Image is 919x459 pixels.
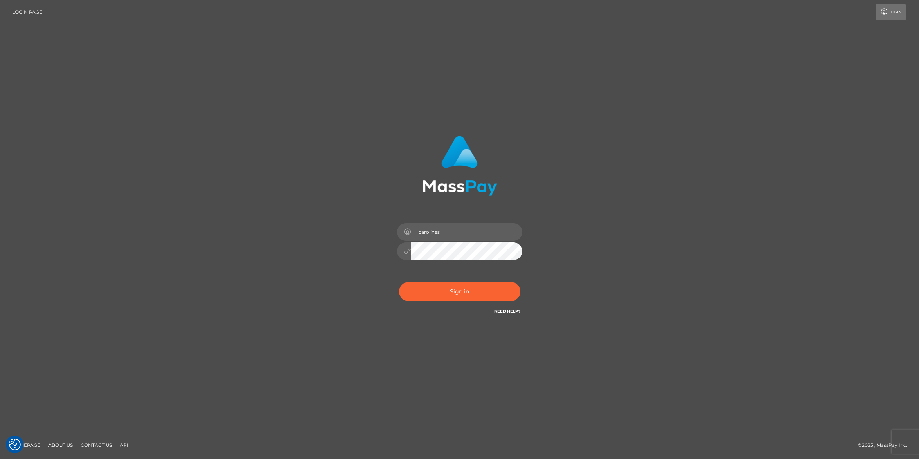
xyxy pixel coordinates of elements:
button: Sign in [399,282,520,301]
a: Login [876,4,906,20]
img: Revisit consent button [9,439,21,450]
a: Login Page [12,4,42,20]
a: Contact Us [78,439,115,451]
a: Need Help? [494,309,520,314]
a: API [117,439,132,451]
img: MassPay Login [422,136,497,196]
button: Consent Preferences [9,439,21,450]
a: About Us [45,439,76,451]
input: Username... [411,223,522,241]
div: © 2025 , MassPay Inc. [858,441,913,450]
a: Homepage [9,439,43,451]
